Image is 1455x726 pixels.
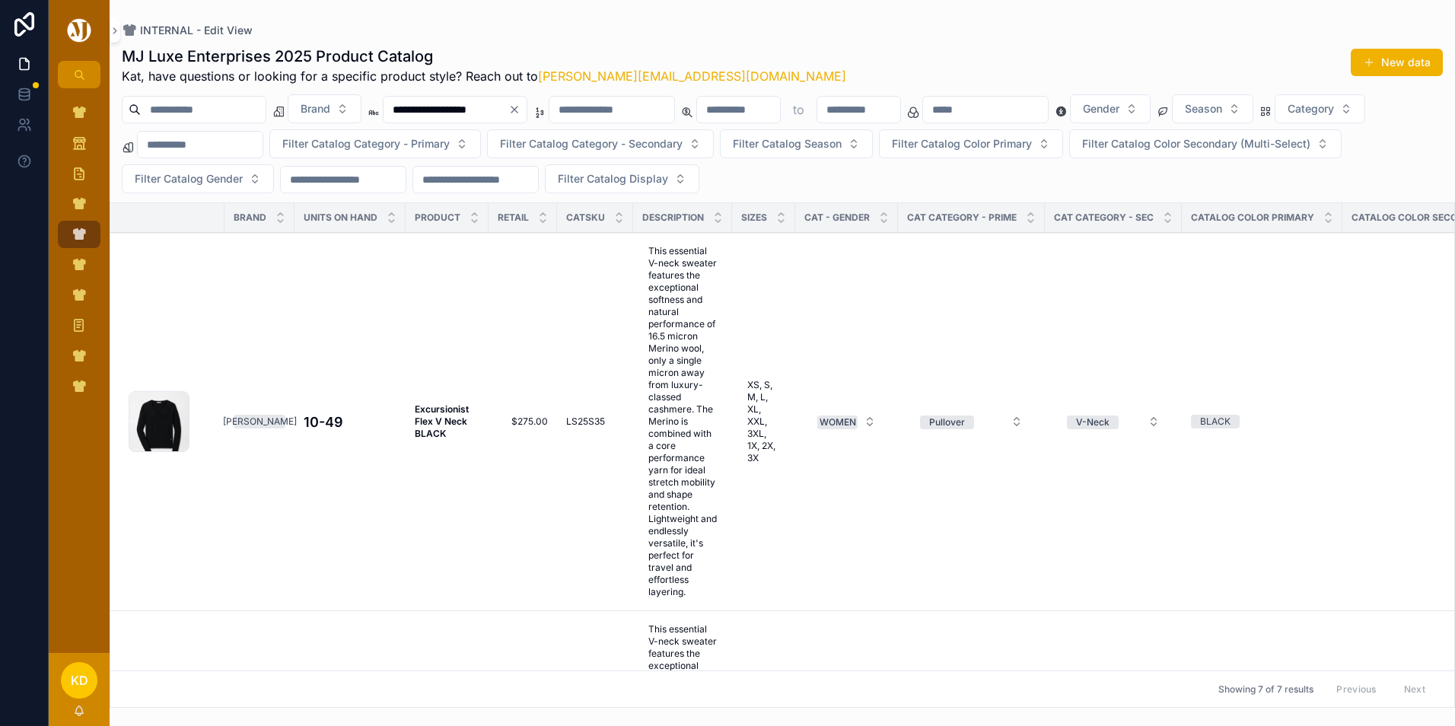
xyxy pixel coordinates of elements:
button: Select Button [545,164,699,193]
a: This essential V-neck sweater features the exceptional softness and natural performance of 16.5 m... [642,239,723,604]
button: Select Button [1069,129,1342,158]
a: [PERSON_NAME] [234,415,285,428]
div: BLACK [1200,415,1231,428]
button: Select Button [1172,94,1253,123]
a: Select Button [804,407,889,436]
span: CAT - GENDER [804,212,870,224]
a: Select Button [907,407,1036,436]
a: INTERNAL - Edit View [122,23,253,38]
span: Showing 7 of 7 results [1218,683,1313,696]
span: Filter Catalog Color Secondary (Multi-Select) [1082,136,1310,151]
span: Brand [301,101,330,116]
span: Filter Catalog Category - Secondary [500,136,683,151]
button: Select Button [269,129,481,158]
span: CAT CATEGORY - SEC [1054,212,1154,224]
span: Units On Hand [304,212,377,224]
span: Filter Catalog Color Primary [892,136,1032,151]
a: [PERSON_NAME][EMAIL_ADDRESS][DOMAIN_NAME] [538,68,846,84]
button: Select Button [1055,408,1172,435]
button: Unselect PULLOVER [920,414,974,429]
span: Product [415,212,460,224]
span: Filter Catalog Category - Primary [282,136,450,151]
a: LS25S35 [566,416,624,428]
span: Filter Catalog Gender [135,171,243,186]
span: Filter Catalog Display [558,171,668,186]
button: Select Button [908,408,1035,435]
a: $275.00 [498,416,548,428]
span: LS25S35 [566,416,605,428]
button: Select Button [805,408,888,435]
span: Kat, have questions or looking for a specific product style? Reach out to [122,67,846,85]
button: Unselect V_NECK [1067,414,1119,429]
span: INTERNAL - Edit View [140,23,253,38]
p: to [793,100,804,119]
div: WOMEN [820,416,856,429]
span: Gender [1083,101,1119,116]
div: Pullover [929,416,965,429]
span: Season [1185,101,1222,116]
img: App logo [65,18,94,43]
a: Select Button [1054,407,1173,436]
span: KD [71,671,88,689]
div: V-Neck [1076,416,1110,429]
div: [PERSON_NAME] [223,415,297,428]
div: scrollable content [49,88,110,420]
span: Retail [498,212,529,224]
span: Filter Catalog Season [733,136,842,151]
a: 10-49 [304,412,396,432]
span: SIZES [741,212,767,224]
button: Clear [508,103,527,116]
span: This essential V-neck sweater features the exceptional softness and natural performance of 16.5 m... [648,245,717,598]
button: Select Button [1275,94,1365,123]
button: Select Button [288,94,361,123]
h1: MJ Luxe Enterprises 2025 Product Catalog [122,46,846,67]
button: Select Button [879,129,1063,158]
span: CAT CATEGORY - PRIME [907,212,1017,224]
span: XS, S, M, L, XL, XXL, 3XL, 1X, 2X, 3X [747,379,780,464]
strong: Excursionist Flex V Neck BLACK [415,403,471,439]
button: New data [1351,49,1443,76]
span: Description [642,212,704,224]
button: Select Button [1070,94,1151,123]
a: BLACK [1191,415,1333,428]
span: Category [1288,101,1334,116]
span: Brand [234,212,266,224]
a: Excursionist Flex V Neck BLACK [415,403,479,440]
button: Select Button [720,129,873,158]
button: Select Button [122,164,274,193]
span: CATSKU [566,212,605,224]
span: Catalog Color Primary [1191,212,1314,224]
a: XS, S, M, L, XL, XXL, 3XL, 1X, 2X, 3X [741,373,786,470]
button: Select Button [487,129,714,158]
